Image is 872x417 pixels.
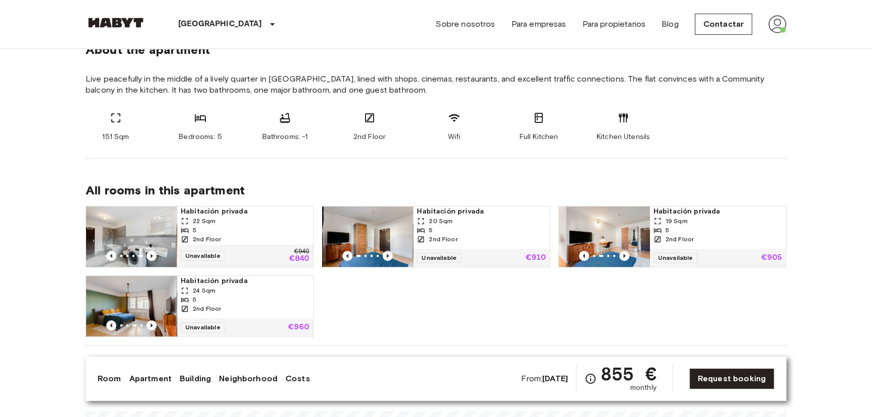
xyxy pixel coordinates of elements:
[179,132,222,142] span: Bedrooms: 5
[98,373,121,385] a: Room
[585,373,597,385] svg: Check cost overview for full price breakdown. Please note that discounts apply to new joiners onl...
[181,322,225,332] span: Unavailable
[262,132,308,142] span: Bathrooms: -1
[653,253,698,263] span: Unavailable
[429,235,457,244] span: 2nd Floor
[86,18,146,28] img: Habyt
[342,251,352,261] button: Previous image
[653,206,782,217] span: Habitación privada
[147,251,157,261] button: Previous image
[662,18,679,30] a: Blog
[542,374,568,383] b: [DATE]
[619,251,629,261] button: Previous image
[417,206,545,217] span: Habitación privada
[520,132,558,142] span: Full Kitchen
[106,320,116,330] button: Previous image
[601,365,657,383] span: 855 €
[181,206,309,217] span: Habitación privada
[219,373,277,385] a: Neighborhood
[435,18,495,30] a: Sobre nosotros
[86,183,786,198] span: All rooms in this apartment
[768,15,786,33] img: avatar
[689,368,774,389] a: Request booking
[147,320,157,330] button: Previous image
[86,74,786,96] span: Live peacefully in the middle of a lively quarter in [GEOGRAPHIC_DATA], lined with shops, cinemas...
[582,18,645,30] a: Para propietarios
[597,132,650,142] span: Kitchen Utensils
[383,251,393,261] button: Previous image
[106,251,116,261] button: Previous image
[353,132,386,142] span: 2nd Floor
[285,373,310,385] a: Costs
[666,217,688,226] span: 19 Sqm
[448,132,461,142] span: Wifi
[193,217,215,226] span: 22 Sqm
[193,226,196,235] span: 5
[566,206,657,267] img: Marketing picture of unit DE-07-006-001-02HF
[526,254,546,262] p: €910
[86,275,314,337] a: Previous imagePrevious imageHabitación privada24 Sqm52nd FloorUnavailable€960
[193,286,215,295] span: 24 Sqm
[417,253,461,263] span: Unavailable
[180,373,211,385] a: Building
[181,276,309,286] span: Habitación privada
[193,235,221,244] span: 2nd Floor
[86,42,210,57] span: About the apartment
[579,251,589,261] button: Previous image
[129,373,172,385] a: Apartment
[512,18,566,30] a: Para empresas
[666,235,694,244] span: 2nd Floor
[695,14,752,35] a: Contactar
[288,323,310,331] p: €960
[761,254,782,262] p: €905
[322,206,550,267] a: Marketing picture of unit DE-07-006-001-03HFPrevious imagePrevious imageHabitación privada20 Sqm5...
[178,18,262,30] p: [GEOGRAPHIC_DATA]
[521,373,568,384] span: From:
[322,206,413,267] img: Marketing picture of unit DE-07-006-001-03HF
[86,206,177,267] img: Marketing picture of unit DE-07-006-001-04HF
[86,276,177,336] img: Marketing picture of unit DE-07-006-001-01HF
[86,206,314,267] a: Previous imagePrevious imageHabitación privada22 Sqm52nd FloorUnavailable€940€840
[294,249,309,255] p: €940
[558,206,786,267] a: Marketing picture of unit DE-07-006-001-02HFMarketing picture of unit DE-07-006-001-02HFPrevious ...
[666,226,669,235] span: 5
[429,217,453,226] span: 20 Sqm
[102,132,129,142] span: 151 Sqm
[193,295,196,304] span: 5
[193,304,221,313] span: 2nd Floor
[429,226,432,235] span: 5
[181,251,225,261] span: Unavailable
[630,383,657,393] span: monthly
[289,255,310,263] p: €840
